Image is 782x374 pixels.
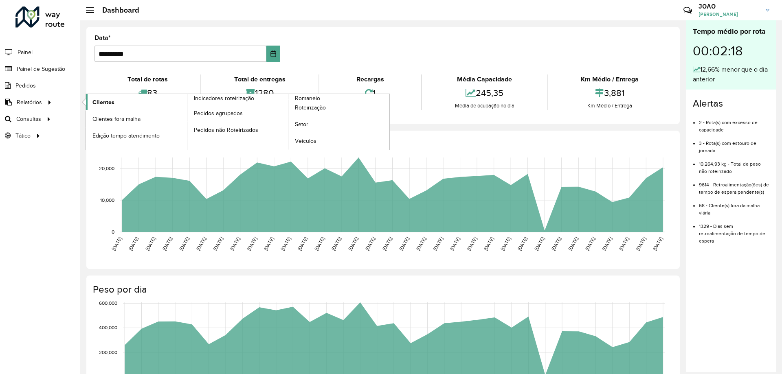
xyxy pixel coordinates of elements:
[229,236,241,252] text: [DATE]
[567,236,579,252] text: [DATE]
[280,236,292,252] text: [DATE]
[381,236,393,252] text: [DATE]
[99,350,117,355] text: 200,000
[86,94,187,110] a: Clientes
[194,126,258,134] span: Pedidos não Roteirizados
[693,98,769,109] h4: Alertas
[15,81,36,90] span: Pedidos
[127,236,139,252] text: [DATE]
[17,65,65,73] span: Painel de Sugestão
[550,236,562,252] text: [DATE]
[194,109,243,118] span: Pedidos agrupados
[449,236,461,252] text: [DATE]
[93,284,672,295] h4: Peso por dia
[203,74,316,84] div: Total de entregas
[295,120,308,129] span: Setor
[187,122,288,138] a: Pedidos não Roteirizados
[86,111,187,127] a: Clientes fora malha
[295,103,326,112] span: Roteirização
[699,11,760,18] span: [PERSON_NAME]
[288,116,389,133] a: Setor
[321,74,419,84] div: Recargas
[699,175,769,196] li: 9614 - Retroalimentação(ões) de tempo de espera pendente(s)
[398,236,410,252] text: [DATE]
[295,137,316,145] span: Veículos
[99,166,114,171] text: 20,000
[618,236,630,252] text: [DATE]
[112,229,114,234] text: 0
[584,236,596,252] text: [DATE]
[288,133,389,149] a: Veículos
[321,84,419,102] div: 1
[194,94,254,103] span: Indicadores roteirização
[94,33,111,43] label: Data
[347,236,359,252] text: [DATE]
[652,236,663,252] text: [DATE]
[111,236,123,252] text: [DATE]
[500,236,512,252] text: [DATE]
[99,300,117,306] text: 600,000
[297,236,308,252] text: [DATE]
[15,131,31,140] span: Tático
[483,236,494,252] text: [DATE]
[693,65,769,84] div: 12,66% menor que o dia anterior
[699,133,769,154] li: 3 - Rota(s) com estouro de jornada
[295,94,320,103] span: Romaneio
[86,94,288,150] a: Indicadores roteirização
[18,48,33,57] span: Painel
[92,98,114,107] span: Clientes
[86,127,187,144] a: Edição tempo atendimento
[212,236,224,252] text: [DATE]
[534,236,545,252] text: [DATE]
[432,236,444,252] text: [DATE]
[246,236,258,252] text: [DATE]
[187,105,288,121] a: Pedidos agrupados
[693,37,769,65] div: 00:02:18
[99,325,117,330] text: 400,000
[16,115,41,123] span: Consultas
[424,102,545,110] div: Média de ocupação no dia
[288,100,389,116] a: Roteirização
[415,236,427,252] text: [DATE]
[516,236,528,252] text: [DATE]
[699,2,760,10] h3: JOAO
[263,236,275,252] text: [DATE]
[92,131,160,140] span: Edição tempo atendimento
[699,196,769,217] li: 68 - Cliente(s) fora da malha viária
[424,84,545,102] div: 245,35
[100,197,114,203] text: 10,000
[364,236,376,252] text: [DATE]
[187,94,390,150] a: Romaneio
[601,236,613,252] text: [DATE]
[699,113,769,133] li: 2 - Rota(s) com excesso de capacidade
[679,2,696,19] a: Contato Rápido
[145,236,156,252] text: [DATE]
[314,236,325,252] text: [DATE]
[97,74,198,84] div: Total de rotas
[178,236,190,252] text: [DATE]
[693,26,769,37] div: Tempo médio por rota
[161,236,173,252] text: [DATE]
[92,115,141,123] span: Clientes fora malha
[424,74,545,84] div: Média Capacidade
[635,236,647,252] text: [DATE]
[94,6,139,15] h2: Dashboard
[17,98,42,107] span: Relatórios
[550,102,670,110] div: Km Médio / Entrega
[97,84,198,102] div: 83
[550,84,670,102] div: 3,881
[330,236,342,252] text: [DATE]
[195,236,207,252] text: [DATE]
[203,84,316,102] div: 1280
[699,154,769,175] li: 10.264,93 kg - Total de peso não roteirizado
[466,236,478,252] text: [DATE]
[550,74,670,84] div: Km Médio / Entrega
[699,217,769,245] li: 1329 - Dias sem retroalimentação de tempo de espera
[266,46,281,62] button: Choose Date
